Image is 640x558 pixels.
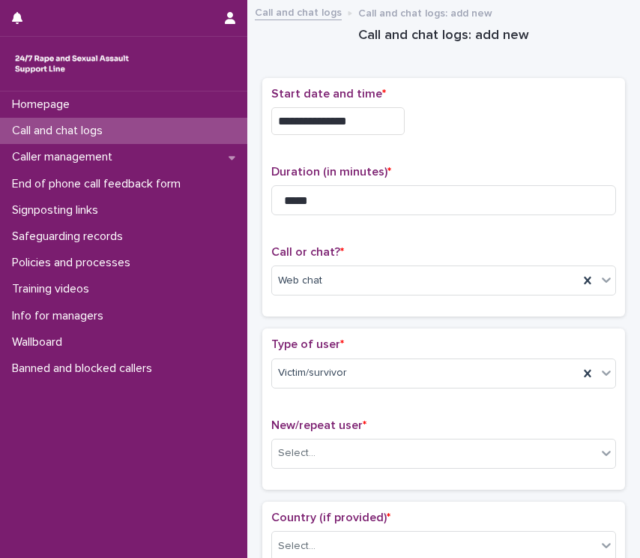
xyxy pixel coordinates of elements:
[255,3,342,20] a: Call and chat logs
[6,150,124,164] p: Caller management
[278,445,316,461] div: Select...
[6,177,193,191] p: End of phone call feedback form
[278,365,347,381] span: Victim/survivor
[358,4,492,20] p: Call and chat logs: add new
[6,256,142,270] p: Policies and processes
[262,27,625,45] h1: Call and chat logs: add new
[6,335,74,349] p: Wallboard
[271,419,366,431] span: New/repeat user
[6,282,101,296] p: Training videos
[6,203,110,217] p: Signposting links
[271,166,391,178] span: Duration (in minutes)
[6,309,115,323] p: Info for managers
[6,229,135,244] p: Safeguarding records
[278,538,316,554] div: Select...
[6,361,164,376] p: Banned and blocked callers
[6,97,82,112] p: Homepage
[271,338,344,350] span: Type of user
[271,511,390,523] span: Country (if provided)
[12,49,132,79] img: rhQMoQhaT3yELyF149Cw
[278,273,322,289] span: Web chat
[6,124,115,138] p: Call and chat logs
[271,88,386,100] span: Start date and time
[271,246,344,258] span: Call or chat?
